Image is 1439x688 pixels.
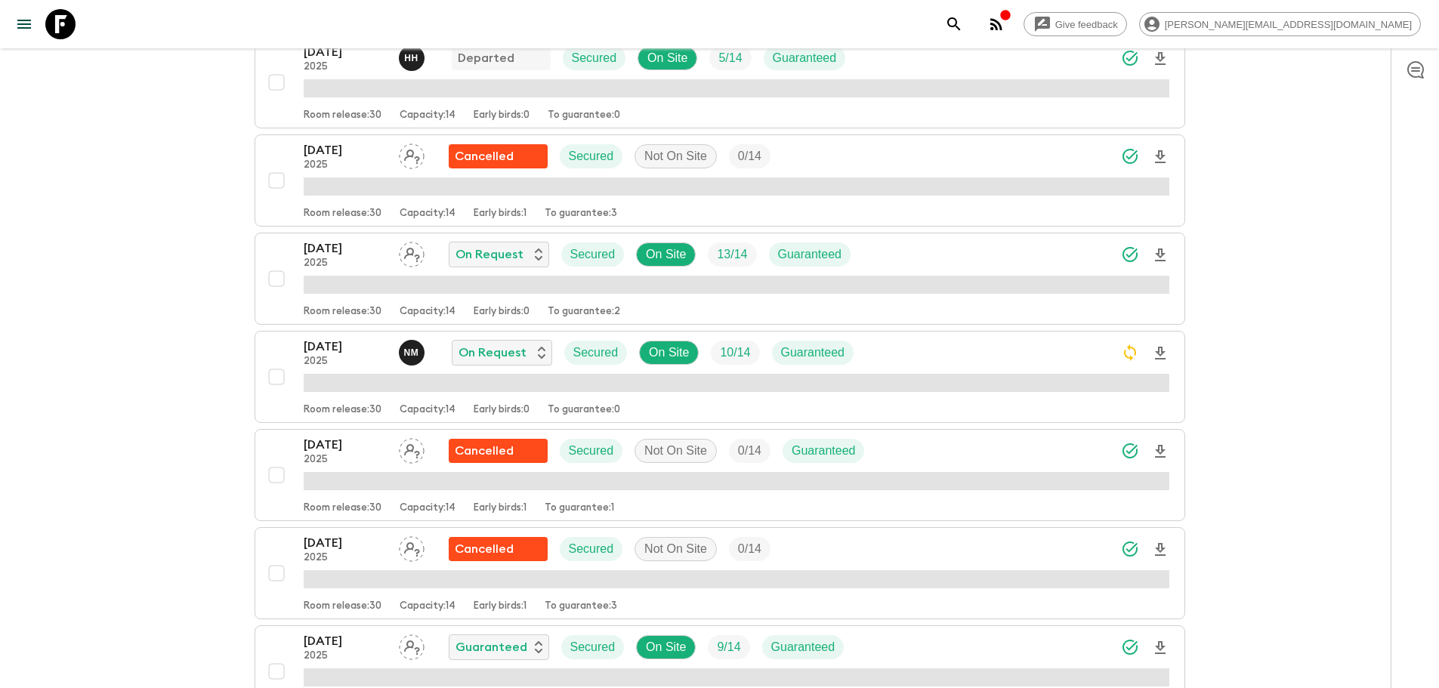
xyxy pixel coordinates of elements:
[255,527,1185,619] button: [DATE]2025Assign pack leaderFlash Pack cancellationSecuredNot On SiteTrip FillRoom release:30Capa...
[729,439,770,463] div: Trip Fill
[304,61,387,73] p: 2025
[1121,49,1139,67] svg: Synced Successfully
[455,245,523,264] p: On Request
[400,208,455,220] p: Capacity: 14
[560,144,623,168] div: Secured
[1151,246,1169,264] svg: Download Onboarding
[304,404,381,416] p: Room release: 30
[304,650,387,662] p: 2025
[569,147,614,165] p: Secured
[449,439,548,463] div: Flash Pack cancellation
[570,245,616,264] p: Secured
[1151,639,1169,657] svg: Download Onboarding
[738,540,761,558] p: 0 / 14
[771,638,835,656] p: Guaranteed
[304,306,381,318] p: Room release: 30
[778,245,842,264] p: Guaranteed
[474,502,527,514] p: Early birds: 1
[304,600,381,612] p: Room release: 30
[1121,638,1139,656] svg: Synced Successfully
[563,46,626,70] div: Secured
[738,442,761,460] p: 0 / 14
[400,502,455,514] p: Capacity: 14
[1121,442,1139,460] svg: Synced Successfully
[1121,344,1139,362] svg: Sync Required - Changes detected
[304,632,387,650] p: [DATE]
[255,134,1185,227] button: [DATE]2025Assign pack leaderFlash Pack cancellationSecuredNot On SiteTrip FillRoom release:30Capa...
[939,9,969,39] button: search adventures
[781,344,845,362] p: Guaranteed
[474,306,530,318] p: Early birds: 0
[399,541,425,553] span: Assign pack leader
[304,159,387,171] p: 2025
[792,442,856,460] p: Guaranteed
[474,404,530,416] p: Early birds: 0
[636,635,696,659] div: On Site
[255,36,1185,128] button: [DATE]2025Hicham HadidaDepartedSecuredOn SiteTrip FillGuaranteedRoom release:30Capacity:14Early b...
[399,340,428,366] button: NM
[644,540,707,558] p: Not On Site
[1047,19,1126,30] span: Give feedback
[708,242,756,267] div: Trip Fill
[717,245,747,264] p: 13 / 14
[718,49,742,67] p: 5 / 14
[545,208,617,220] p: To guarantee: 3
[635,439,717,463] div: Not On Site
[304,258,387,270] p: 2025
[709,46,751,70] div: Trip Fill
[548,110,620,122] p: To guarantee: 0
[304,454,387,466] p: 2025
[1151,443,1169,461] svg: Download Onboarding
[9,9,39,39] button: menu
[399,246,425,258] span: Assign pack leader
[738,147,761,165] p: 0 / 14
[717,638,740,656] p: 9 / 14
[644,442,707,460] p: Not On Site
[1156,19,1420,30] span: [PERSON_NAME][EMAIL_ADDRESS][DOMAIN_NAME]
[649,344,689,362] p: On Site
[548,404,620,416] p: To guarantee: 0
[255,331,1185,423] button: [DATE]2025Nabil MerriOn RequestSecuredOn SiteTrip FillGuaranteedRoom release:30Capacity:14Early b...
[304,141,387,159] p: [DATE]
[304,356,387,368] p: 2025
[304,208,381,220] p: Room release: 30
[635,144,717,168] div: Not On Site
[639,341,699,365] div: On Site
[304,338,387,356] p: [DATE]
[1121,540,1139,558] svg: Synced Successfully
[1151,344,1169,363] svg: Download Onboarding
[1024,12,1127,36] a: Give feedback
[458,49,514,67] p: Departed
[646,245,686,264] p: On Site
[1151,50,1169,68] svg: Download Onboarding
[560,439,623,463] div: Secured
[304,534,387,552] p: [DATE]
[474,110,530,122] p: Early birds: 0
[729,537,770,561] div: Trip Fill
[1121,147,1139,165] svg: Synced Successfully
[400,404,455,416] p: Capacity: 14
[304,239,387,258] p: [DATE]
[304,43,387,61] p: [DATE]
[573,344,619,362] p: Secured
[545,600,617,612] p: To guarantee: 3
[400,110,455,122] p: Capacity: 14
[570,638,616,656] p: Secured
[1139,12,1421,36] div: [PERSON_NAME][EMAIL_ADDRESS][DOMAIN_NAME]
[455,638,527,656] p: Guaranteed
[638,46,697,70] div: On Site
[644,147,707,165] p: Not On Site
[399,639,425,651] span: Assign pack leader
[561,242,625,267] div: Secured
[564,341,628,365] div: Secured
[569,540,614,558] p: Secured
[1151,541,1169,559] svg: Download Onboarding
[572,49,617,67] p: Secured
[255,233,1185,325] button: [DATE]2025Assign pack leaderOn RequestSecuredOn SiteTrip FillGuaranteedRoom release:30Capacity:14...
[729,144,770,168] div: Trip Fill
[560,537,623,561] div: Secured
[1121,245,1139,264] svg: Synced Successfully
[773,49,837,67] p: Guaranteed
[635,537,717,561] div: Not On Site
[404,347,419,359] p: N M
